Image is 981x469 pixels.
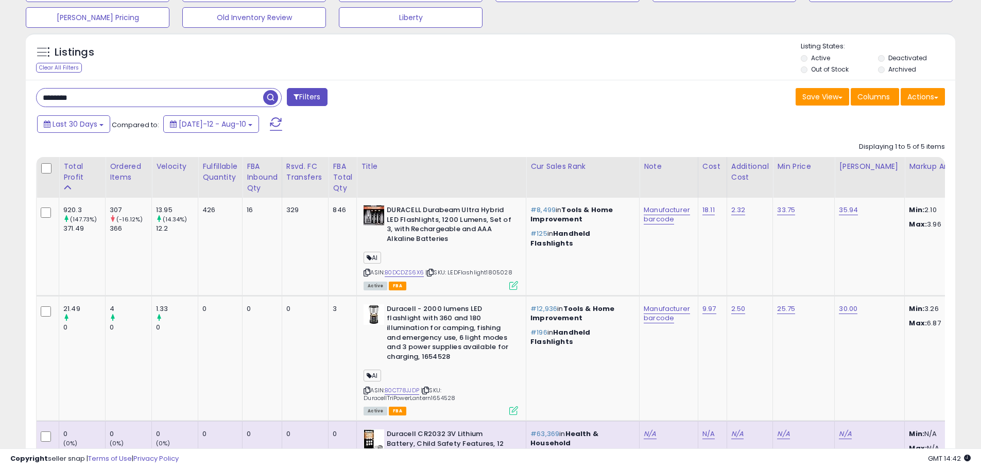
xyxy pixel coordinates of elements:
div: Additional Cost [731,161,769,183]
span: #63,369 [530,429,559,439]
span: All listings currently available for purchase on Amazon [364,282,387,290]
div: 307 [110,205,151,215]
a: N/A [644,429,656,439]
a: N/A [702,429,715,439]
button: Save View [796,88,849,106]
a: N/A [731,429,744,439]
a: Manufacturer barcode [644,304,690,323]
div: 0 [286,429,321,439]
img: 41DQobJraaL._SL40_.jpg [364,429,384,450]
a: B0DCDZS6X6 [385,268,424,277]
span: Last 30 Days [53,119,97,129]
strong: Copyright [10,454,48,463]
div: seller snap | | [10,454,179,464]
a: B0CT78JJDP [385,386,419,395]
small: (-16.12%) [116,215,143,223]
div: 0 [286,304,321,314]
span: #125 [530,229,547,238]
span: Tools & Home Improvement [530,304,614,323]
a: N/A [839,429,851,439]
div: 0 [247,304,274,314]
div: 920.3 [63,205,105,215]
div: 21.49 [63,304,105,314]
div: Total Profit [63,161,101,183]
span: #8,499 [530,205,556,215]
div: 0 [202,304,234,314]
p: in [530,429,631,448]
a: 33.75 [777,205,795,215]
button: Last 30 Days [37,115,110,133]
b: DURACELL Durabeam Ultra Hybrid LED Flashlights, 1200 Lumens, Set of 3, with Rechargeable and AAA ... [387,205,512,246]
a: 30.00 [839,304,857,314]
span: FBA [389,282,406,290]
button: Columns [851,88,899,106]
span: Compared to: [112,120,159,130]
span: #196 [530,327,547,337]
img: 61jH6zAHUsL._SL40_.jpg [364,205,384,225]
small: (147.73%) [70,215,97,223]
div: 0 [156,323,198,332]
button: [PERSON_NAME] Pricing [26,7,169,28]
div: Rsvd. FC Transfers [286,161,324,183]
span: All listings currently available for purchase on Amazon [364,407,387,415]
span: 2025-09-10 14:42 GMT [928,454,971,463]
div: 13.95 [156,205,198,215]
p: in [530,328,631,346]
div: 0 [63,323,105,332]
div: 4 [110,304,151,314]
div: 329 [286,205,321,215]
h5: Listings [55,45,94,60]
div: Note [644,161,694,172]
div: 366 [110,224,151,233]
strong: Max: [909,219,927,229]
label: Out of Stock [811,65,849,74]
strong: Min: [909,304,924,314]
div: Title [361,161,522,172]
p: in [530,229,631,248]
strong: Min: [909,205,924,215]
label: Deactivated [888,54,927,62]
span: Health & Household [530,429,598,448]
img: 31SvfwmKA5L._SL40_.jpg [364,304,384,325]
button: Old Inventory Review [182,7,326,28]
div: [PERSON_NAME] [839,161,900,172]
button: Filters [287,88,327,106]
div: 371.49 [63,224,105,233]
div: 0 [110,429,151,439]
div: 12.2 [156,224,198,233]
div: Min Price [777,161,830,172]
div: 16 [247,205,274,215]
div: 0 [156,429,198,439]
span: Tools & Home Improvement [530,205,613,224]
div: 1.33 [156,304,198,314]
a: Privacy Policy [133,454,179,463]
strong: Min: [909,429,924,439]
span: AI [364,370,381,381]
span: Handheld Flashlights [530,327,590,346]
div: 846 [333,205,349,215]
span: | SKU: DuracellTriPowerLantern1654528 [364,386,455,402]
label: Active [811,54,830,62]
div: Cost [702,161,722,172]
div: 0 [63,429,105,439]
div: 0 [202,429,234,439]
b: Duracell - 2000 lumens LED flashlight with 360 and 180 illumination for camping, fishing and emer... [387,304,512,364]
div: Displaying 1 to 5 of 5 items [859,142,945,152]
span: FBA [389,407,406,415]
span: Columns [857,92,890,102]
div: FBA Total Qty [333,161,352,194]
span: Handheld Flashlights [530,229,590,248]
label: Archived [888,65,916,74]
p: in [530,205,631,224]
a: 18.11 [702,205,715,215]
div: Ordered Items [110,161,147,183]
p: Listing States: [801,42,955,51]
a: 2.50 [731,304,746,314]
div: FBA inbound Qty [247,161,278,194]
span: #12,936 [530,304,557,314]
div: Cur Sales Rank [530,161,635,172]
div: Fulfillable Quantity [202,161,238,183]
a: Manufacturer barcode [644,205,690,224]
p: in [530,304,631,323]
a: Terms of Use [88,454,132,463]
